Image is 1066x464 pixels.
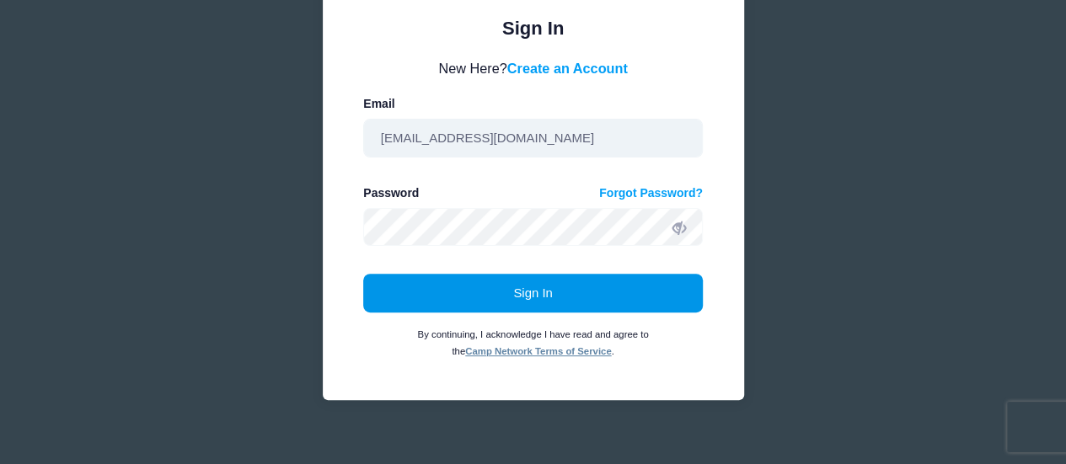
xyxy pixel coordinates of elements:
[599,184,703,202] a: Forgot Password?
[363,14,703,42] div: Sign In
[417,329,648,356] small: By continuing, I acknowledge I have read and agree to the .
[363,274,703,312] button: Sign In
[507,61,628,76] a: Create an Account
[363,184,419,202] label: Password
[465,346,611,356] a: Camp Network Terms of Service
[363,58,703,78] div: New Here?
[363,95,394,113] label: Email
